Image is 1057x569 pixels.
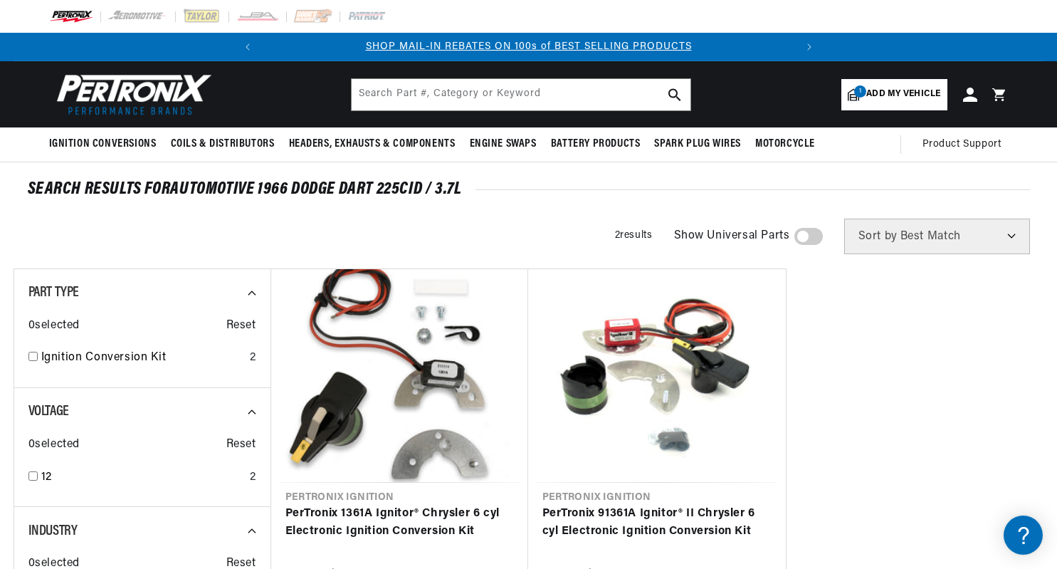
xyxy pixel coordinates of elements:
[866,88,940,101] span: Add my vehicle
[233,33,262,61] button: Translation missing: en.sections.announcements.previous_announcement
[542,505,772,541] a: PerTronix 91361A Ignitor® II Chrysler 6 cyl Electronic Ignition Conversion Kit
[285,505,514,541] a: PerTronix 1361A Ignitor® Chrysler 6 cyl Electronic Ignition Conversion Kit
[28,524,78,538] span: Industry
[858,231,898,242] span: Sort by
[28,182,1030,197] div: SEARCH RESULTS FOR Automotive 1966 Dodge Dart 225cid / 3.7L
[795,33,824,61] button: Translation missing: en.sections.announcements.next_announcement
[844,219,1030,254] select: Sort by
[922,127,1009,162] summary: Product Support
[544,127,648,161] summary: Battery Products
[755,137,815,152] span: Motorcycle
[164,127,282,161] summary: Coils & Distributors
[647,127,748,161] summary: Spark Plug Wires
[41,349,244,367] a: Ignition Conversion Kit
[551,137,641,152] span: Battery Products
[28,436,80,454] span: 0 selected
[14,33,1044,61] slideshow-component: Translation missing: en.sections.announcements.announcement_bar
[226,436,256,454] span: Reset
[463,127,544,161] summary: Engine Swaps
[41,469,244,487] a: 12
[262,39,795,55] div: Announcement
[674,227,790,246] span: Show Universal Parts
[49,127,164,161] summary: Ignition Conversions
[250,469,256,487] div: 2
[654,137,741,152] span: Spark Plug Wires
[841,79,947,110] a: 1Add my vehicle
[748,127,822,161] summary: Motorcycle
[226,317,256,335] span: Reset
[28,286,79,300] span: Part Type
[28,404,69,419] span: Voltage
[49,137,157,152] span: Ignition Conversions
[470,137,537,152] span: Engine Swaps
[289,137,456,152] span: Headers, Exhausts & Components
[282,127,463,161] summary: Headers, Exhausts & Components
[250,349,256,367] div: 2
[659,79,690,110] button: search button
[615,230,653,241] span: 2 results
[366,41,692,52] a: SHOP MAIL-IN REBATES ON 100s of BEST SELLING PRODUCTS
[352,79,690,110] input: Search Part #, Category or Keyword
[171,137,275,152] span: Coils & Distributors
[854,85,866,98] span: 1
[28,317,80,335] span: 0 selected
[922,137,1001,152] span: Product Support
[49,70,213,119] img: Pertronix
[262,39,795,55] div: 1 of 2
